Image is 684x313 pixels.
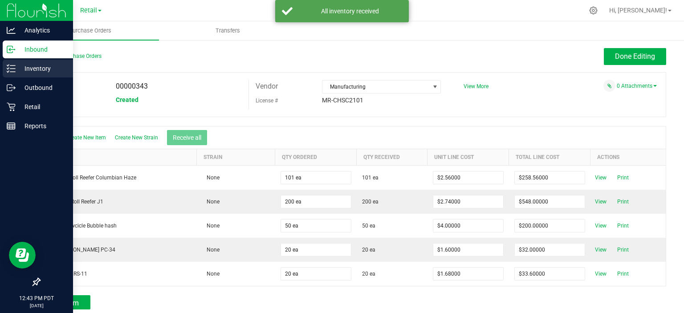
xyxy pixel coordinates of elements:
span: Retail [80,7,97,14]
button: Done Editing [604,48,666,65]
th: Actions [590,149,666,165]
input: $0.00000 [515,171,585,184]
span: 50 ea [362,222,375,230]
span: MR-CHSC2101 [322,97,363,104]
span: View [592,220,610,231]
input: 0 ea [281,171,351,184]
div: MR [PERSON_NAME] PC-34 [45,246,191,254]
input: 0 ea [281,195,351,208]
p: Analytics [16,25,69,36]
inline-svg: Retail [7,102,16,111]
div: DVJ Pre-Roll Reefer J1 [45,198,191,206]
a: View More [464,83,489,89]
label: License # [256,94,278,107]
inline-svg: Inbound [7,45,16,54]
span: Hi, [PERSON_NAME]! [609,7,667,14]
span: Transfers [204,27,252,35]
input: $0.00000 [515,220,585,232]
div: MF Gram RS-11 [45,270,191,278]
input: $0.00000 [515,268,585,280]
input: $0.00000 [433,244,503,256]
span: None [202,223,220,229]
inline-svg: Analytics [7,26,16,35]
span: Create New Strain [115,134,158,141]
input: $0.00000 [433,268,503,280]
th: Qty Ordered [275,149,357,165]
span: Print [614,220,632,231]
span: 200 ea [362,198,379,206]
th: Unit Line Cost [427,149,509,165]
span: Print [614,268,632,279]
a: 0 Attachments [617,83,657,89]
p: Outbound [16,82,69,93]
span: Create New Item [66,134,106,141]
span: Print [614,244,632,255]
inline-svg: Inventory [7,64,16,73]
input: $0.00000 [433,220,503,232]
p: Reports [16,121,69,131]
inline-svg: Outbound [7,83,16,92]
span: View [592,172,610,183]
span: View [592,268,610,279]
input: 0 ea [281,268,351,280]
label: Vendor [256,80,278,93]
span: 20 ea [362,246,375,254]
input: $0.00000 [515,244,585,256]
div: ENF Snowcicle Bubble hash [45,222,191,230]
span: Print [614,172,632,183]
span: None [202,199,220,205]
div: All inventory received [297,7,402,16]
input: 0 ea [281,244,351,256]
span: Done Editing [615,52,655,61]
p: [DATE] [4,302,69,309]
span: Print [614,196,632,207]
input: $0.00000 [433,195,503,208]
iframe: Resource center [9,242,36,268]
span: Manufacturing [322,81,430,93]
p: 12:43 PM PDT [4,294,69,302]
p: Retail [16,102,69,112]
span: View [592,196,610,207]
span: 101 ea [362,174,379,182]
input: $0.00000 [515,195,585,208]
div: Manage settings [588,6,599,15]
span: None [202,271,220,277]
span: Attach a document [603,80,615,92]
p: Inventory [16,63,69,74]
button: Receive all [167,130,207,145]
a: Purchase Orders [21,21,159,40]
span: None [202,175,220,181]
span: View [592,244,610,255]
span: 00000343 [116,82,148,90]
th: Total Line Cost [509,149,590,165]
th: Strain [197,149,275,165]
span: 20 ea [362,270,375,278]
a: Transfers [159,21,297,40]
span: None [202,247,220,253]
inline-svg: Reports [7,122,16,130]
span: Purchase Orders [57,27,123,35]
th: Qty Received [357,149,427,165]
th: Item [40,149,197,165]
div: DVJ Pre-roll Reefer Columbian Haze [45,174,191,182]
input: 0 ea [281,220,351,232]
input: $0.00000 [433,171,503,184]
span: Created [116,96,138,103]
p: Inbound [16,44,69,55]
